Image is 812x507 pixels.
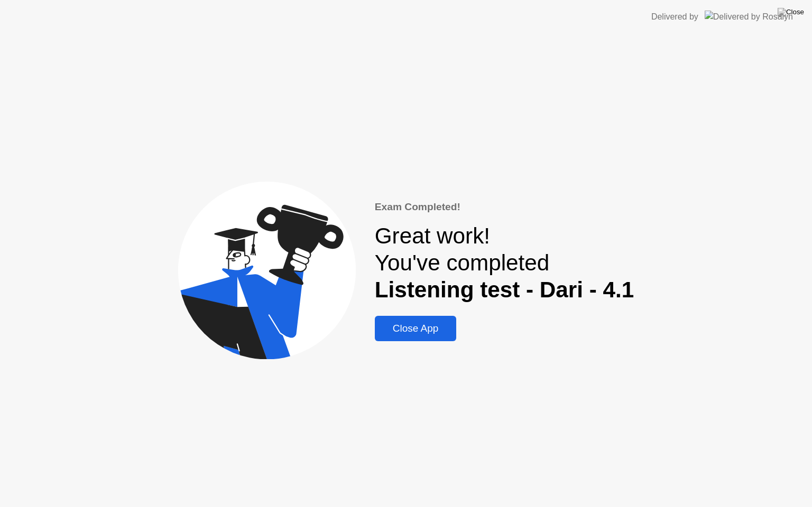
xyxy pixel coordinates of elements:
button: Close App [375,316,457,341]
div: Delivered by [651,11,698,23]
div: Exam Completed! [375,200,634,215]
div: Close App [378,323,454,334]
div: Great work! You've completed [375,223,634,303]
img: Delivered by Rosalyn [705,11,793,23]
b: Listening test - Dari - 4.1 [375,277,634,302]
img: Close [778,8,804,16]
